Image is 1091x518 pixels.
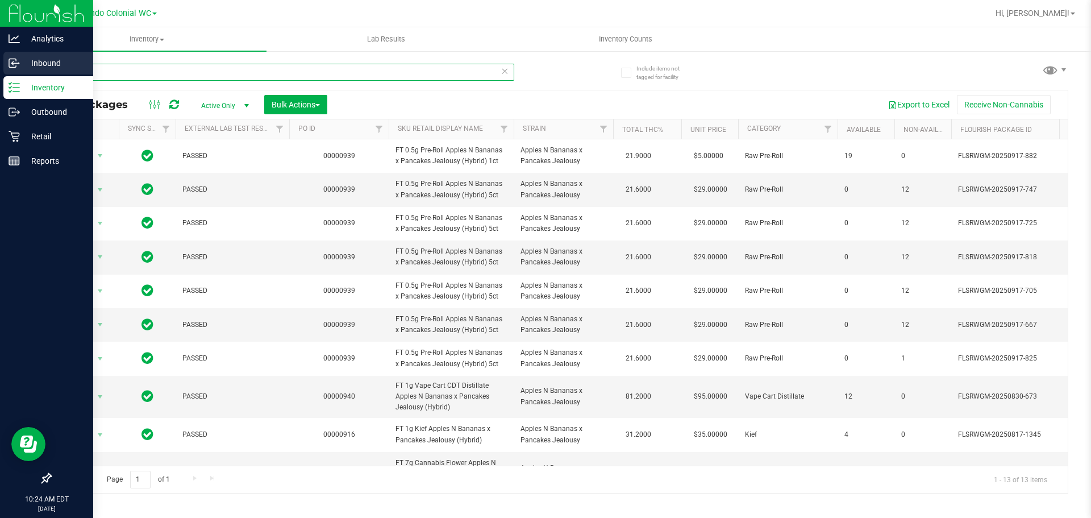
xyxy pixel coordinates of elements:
span: Apples N Bananas x Pancakes Jealousy [520,246,606,268]
a: 00000939 [323,354,355,362]
span: FLSRWGM-20250917-725 [958,218,1069,229]
a: Filter [157,119,176,139]
span: Inventory Counts [584,34,668,44]
span: In Sync [141,181,153,197]
span: 0 [844,353,888,364]
span: PASSED [182,320,282,330]
span: FT 0.5g Pre-Roll Apples N Bananas x Pancakes Jealousy (Hybrid) 5ct [395,213,507,234]
span: 0 [844,285,888,296]
span: select [93,317,107,333]
button: Receive Non-Cannabis [957,95,1051,114]
a: Lab Results [266,27,506,51]
span: Apples N Bananas x Pancakes Jealousy [520,347,606,369]
span: FLSRWGM-20250917-705 [958,285,1069,296]
p: 10:24 AM EDT [5,494,88,504]
span: In Sync [141,317,153,333]
span: FT 0.5g Pre-Roll Apples N Bananas x Pancakes Jealousy (Hybrid) 5ct [395,179,507,200]
span: Include items not tagged for facility [636,64,693,81]
a: SKU Retail Display Name [398,125,483,132]
p: Outbound [20,105,88,119]
span: Raw Pre-Roll [745,353,831,364]
span: 0 [844,218,888,229]
span: select [93,249,107,265]
a: Non-Available [903,126,954,134]
a: 00000939 [323,253,355,261]
span: FT 0.5g Pre-Roll Apples N Bananas x Pancakes Jealousy (Hybrid) 1ct [395,145,507,167]
span: Bulk Actions [272,100,320,109]
a: Inventory [27,27,266,51]
span: In Sync [141,350,153,366]
span: select [93,351,107,367]
span: Raw Pre-Roll [745,151,831,161]
span: PASSED [182,184,282,195]
inline-svg: Inventory [9,82,20,93]
a: Total THC% [622,126,663,134]
span: 12 [901,285,944,296]
a: PO ID [298,125,315,132]
span: 0 [844,184,888,195]
a: Filter [370,119,389,139]
span: Kief [745,429,831,440]
p: Reports [20,154,88,168]
span: Raw Pre-Roll [745,252,831,263]
span: Apples N Bananas x Pancakes Jealousy [520,386,606,407]
a: External Lab Test Result [185,125,274,132]
span: In Sync [141,426,153,442]
a: Strain [523,125,546,132]
span: PASSED [182,391,282,402]
span: 4 [844,429,888,440]
span: In Sync [141,215,153,231]
span: 21.9000 [620,148,657,164]
a: Available [847,126,881,134]
a: Flourish Package ID [960,126,1032,134]
inline-svg: Reports [9,155,20,167]
span: $5.00000 [688,148,729,164]
span: FLSRWGM-20250917-825 [958,353,1069,364]
span: PASSED [182,151,282,161]
span: Clear [501,64,509,78]
p: Inbound [20,56,88,70]
span: $95.00000 [688,388,733,405]
span: Inventory [27,34,266,44]
inline-svg: Outbound [9,106,20,118]
span: 12 [901,320,944,330]
span: Apples N Bananas x Pancakes Jealousy [520,314,606,335]
span: select [93,182,107,198]
iframe: Resource center [11,427,45,461]
input: 1 [130,471,151,488]
span: $29.00000 [688,350,733,367]
span: FT 0.5g Pre-Roll Apples N Bananas x Pancakes Jealousy (Hybrid) 5ct [395,314,507,335]
span: 12 [844,391,888,402]
span: Raw Pre-Roll [745,218,831,229]
a: Category [747,125,781,132]
span: 12 [901,218,944,229]
span: 81.2000 [620,388,657,405]
span: 1 - 13 of 13 items [985,471,1056,488]
span: 12 [901,252,944,263]
span: FLSRWGM-20250917-882 [958,151,1069,161]
inline-svg: Analytics [9,33,20,44]
span: FLSRWGM-20250817-1345 [958,429,1069,440]
span: 21.6000 [620,283,657,299]
span: PASSED [182,285,282,296]
span: 21.6000 [620,181,657,198]
span: In Sync [141,148,153,164]
span: Apples N Bananas x Pancakes Jealousy [520,424,606,445]
span: Apples N Bananas x Pancakes Jealousy [520,280,606,302]
span: FLSRWGM-20250917-747 [958,184,1069,195]
span: 0 [844,320,888,330]
span: Apples N Bananas x Pancakes Jealousy [520,213,606,234]
span: select [93,283,107,299]
span: $29.00000 [688,283,733,299]
a: Unit Price [690,126,726,134]
a: 00000939 [323,219,355,227]
span: Raw Pre-Roll [745,320,831,330]
span: 1 [901,353,944,364]
p: Inventory [20,81,88,94]
span: 21.6000 [620,317,657,333]
span: 19 [844,151,888,161]
span: select [93,148,107,164]
span: 12 [901,184,944,195]
a: 00000939 [323,321,355,329]
span: select [93,389,107,405]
